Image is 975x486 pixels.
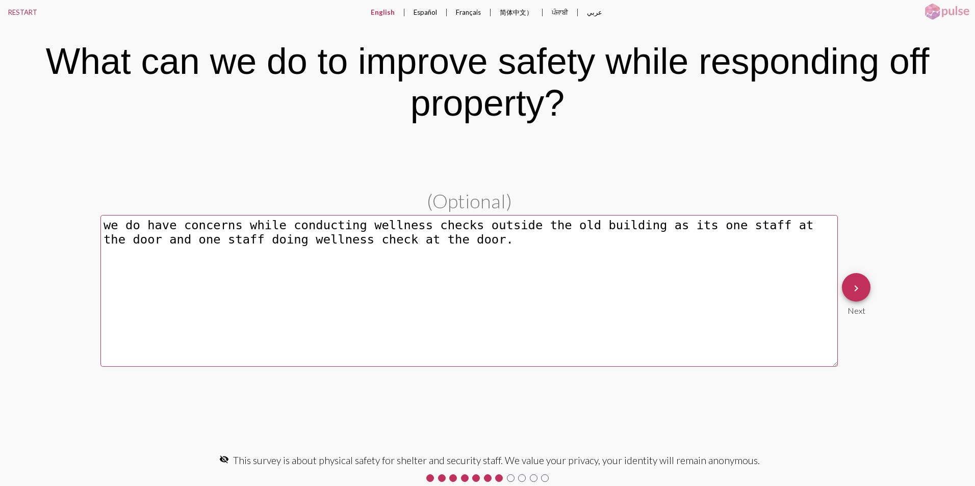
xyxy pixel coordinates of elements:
img: pulsehorizontalsmall.png [921,3,972,21]
div: What can we do to improve safety while responding off property? [15,40,961,124]
span: (Optional) [427,189,512,212]
mat-icon: keyboard_arrow_right [850,282,862,294]
span: This survey is about physical safety for shelter and security staff. We value your privacy, your ... [233,454,760,466]
mat-icon: visibility_off [219,454,229,464]
div: Next [842,302,870,315]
